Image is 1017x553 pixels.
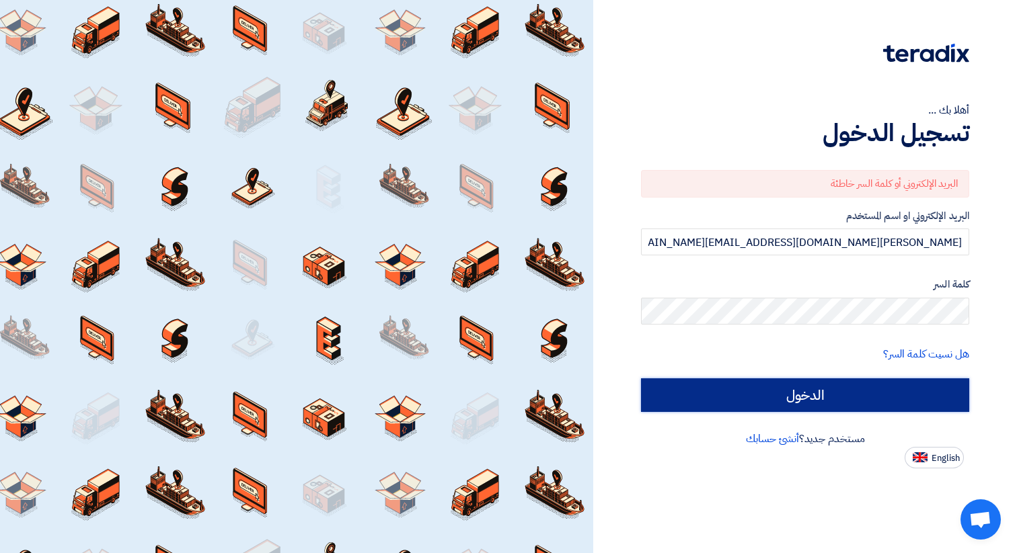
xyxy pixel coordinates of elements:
img: Teradix logo [883,44,969,62]
img: en-US.png [913,452,928,462]
div: Open chat [961,499,1001,540]
button: English [905,447,964,468]
div: مستخدم جديد؟ [641,431,969,447]
div: أهلا بك ... [641,102,969,118]
a: هل نسيت كلمة السر؟ [883,346,969,362]
a: أنشئ حسابك [746,431,799,447]
label: كلمة السر [641,277,969,292]
input: أدخل بريد العمل الإلكتروني او اسم المستخدم الخاص بك ... [641,228,969,255]
label: البريد الإلكتروني او اسم المستخدم [641,208,969,224]
input: الدخول [641,378,969,412]
span: English [932,454,960,463]
div: البريد الإلكتروني أو كلمة السر خاطئة [641,170,969,198]
h1: تسجيل الدخول [641,118,969,148]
